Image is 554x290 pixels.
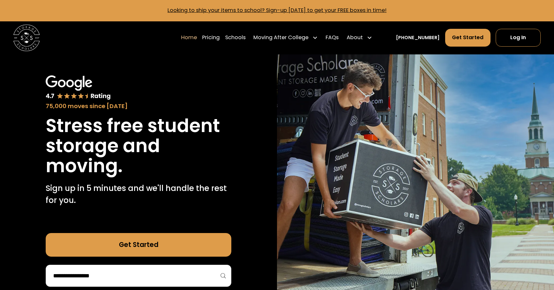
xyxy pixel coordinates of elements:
a: Schools [225,28,246,47]
p: Sign up in 5 minutes and we'll handle the rest for you. [46,183,231,206]
div: Moving After College [251,28,320,47]
h1: Stress free student storage and moving. [46,116,231,176]
img: Storage Scholars main logo [13,25,40,51]
div: About [344,28,375,47]
div: Moving After College [253,34,308,42]
div: About [347,34,363,42]
a: Pricing [202,28,220,47]
a: Looking to ship your items to school? Sign-up [DATE] to get your FREE boxes in time! [167,6,387,14]
a: [PHONE_NUMBER] [396,34,440,41]
a: Home [181,28,197,47]
div: 75,000 moves since [DATE] [46,102,231,111]
a: Get Started [46,233,231,257]
a: FAQs [326,28,339,47]
a: Get Started [445,29,491,47]
img: Google 4.7 star rating [46,75,111,100]
a: Log In [496,29,541,47]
